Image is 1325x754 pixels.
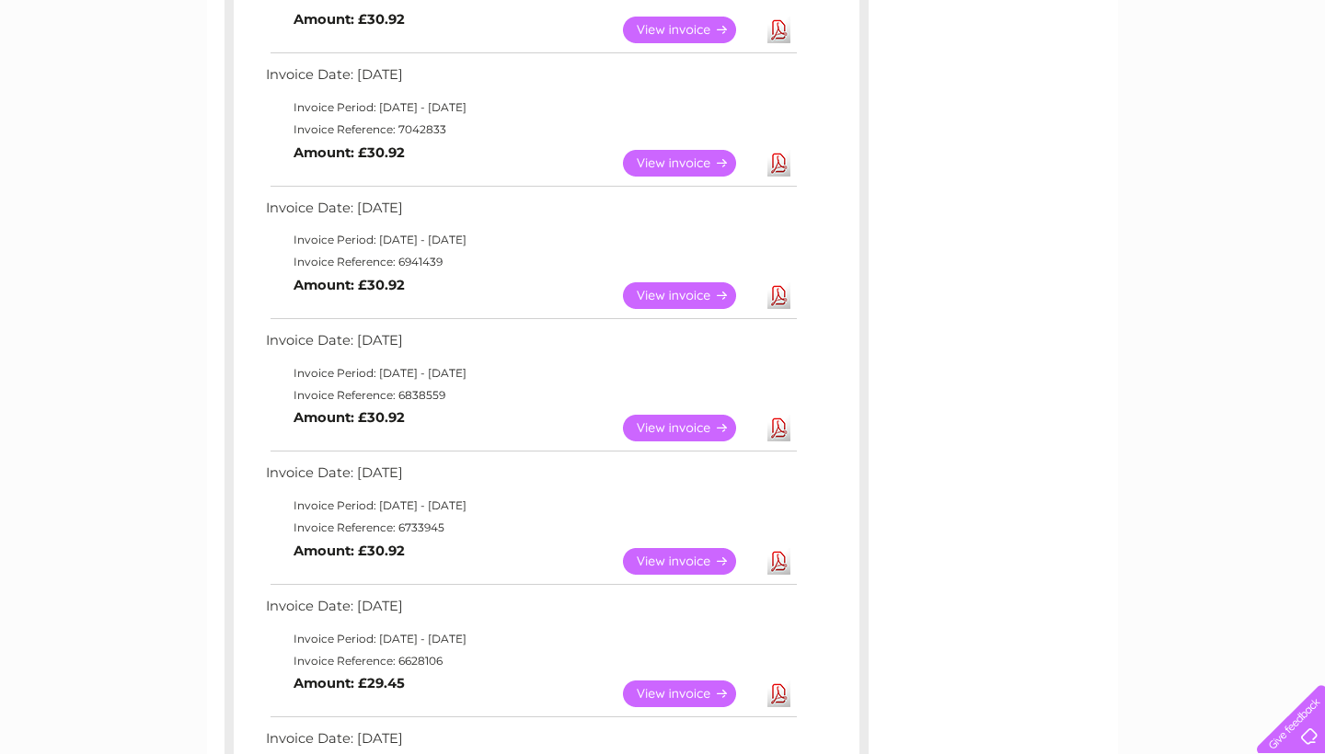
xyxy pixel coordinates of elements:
[767,150,790,177] a: Download
[261,362,800,384] td: Invoice Period: [DATE] - [DATE]
[623,150,758,177] a: View
[1165,78,1192,92] a: Blog
[623,415,758,441] a: View
[261,461,800,495] td: Invoice Date: [DATE]
[261,229,800,251] td: Invoice Period: [DATE] - [DATE]
[767,415,790,441] a: Download
[261,63,800,97] td: Invoice Date: [DATE]
[261,495,800,517] td: Invoice Period: [DATE] - [DATE]
[261,650,800,672] td: Invoice Reference: 6628106
[1099,78,1154,92] a: Telecoms
[767,680,790,707] a: Download
[261,628,800,650] td: Invoice Period: [DATE] - [DATE]
[978,9,1105,32] a: 0333 014 3131
[294,277,405,293] b: Amount: £30.92
[261,328,800,362] td: Invoice Date: [DATE]
[294,543,405,559] b: Amount: £30.92
[623,548,758,575] a: View
[1264,78,1308,92] a: Log out
[767,17,790,43] a: Download
[623,17,758,43] a: View
[623,680,758,707] a: View
[261,119,800,141] td: Invoice Reference: 7042833
[261,384,800,406] td: Invoice Reference: 6838559
[261,97,800,119] td: Invoice Period: [DATE] - [DATE]
[1047,78,1088,92] a: Energy
[261,594,800,628] td: Invoice Date: [DATE]
[294,409,405,426] b: Amount: £30.92
[294,144,405,161] b: Amount: £30.92
[767,282,790,309] a: Download
[229,10,1099,89] div: Clear Business is a trading name of Verastar Limited (registered in [GEOGRAPHIC_DATA] No. 3667643...
[261,517,800,539] td: Invoice Reference: 6733945
[767,548,790,575] a: Download
[261,196,800,230] td: Invoice Date: [DATE]
[261,251,800,273] td: Invoice Reference: 6941439
[1203,78,1248,92] a: Contact
[294,675,405,691] b: Amount: £29.45
[1001,78,1036,92] a: Water
[294,11,405,28] b: Amount: £30.92
[46,48,140,104] img: logo.png
[623,282,758,309] a: View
